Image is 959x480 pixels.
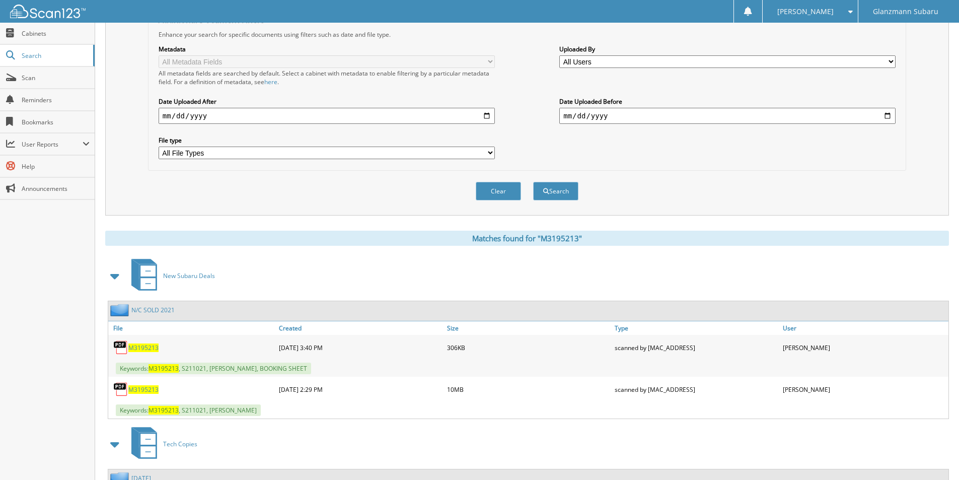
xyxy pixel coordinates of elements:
[22,162,90,171] span: Help
[22,51,88,60] span: Search
[159,97,495,106] label: Date Uploaded After
[780,379,948,399] div: [PERSON_NAME]
[163,440,197,448] span: Tech Copies
[22,118,90,126] span: Bookmarks
[22,96,90,104] span: Reminders
[105,231,949,246] div: Matches found for "M3195213"
[476,182,521,200] button: Clear
[125,256,215,296] a: New Subaru Deals
[116,404,261,416] span: Keywords: , S211021, [PERSON_NAME]
[777,9,834,15] span: [PERSON_NAME]
[612,337,780,358] div: scanned by [MAC_ADDRESS]
[22,140,83,149] span: User Reports
[116,363,311,374] span: Keywords: , S211021, [PERSON_NAME], BOOKING SHEET
[131,306,175,314] a: N/C SOLD 2021
[909,432,959,480] iframe: Chat Widget
[22,29,90,38] span: Cabinets
[873,9,938,15] span: Glanzmann Subaru
[22,184,90,193] span: Announcements
[780,321,948,335] a: User
[128,344,159,352] a: M3195213
[559,108,896,124] input: end
[276,321,445,335] a: Created
[276,379,445,399] div: [DATE] 2:29 PM
[10,5,86,18] img: scan123-logo-white.svg
[445,379,613,399] div: 10MB
[612,379,780,399] div: scanned by [MAC_ADDRESS]
[533,182,578,200] button: Search
[276,337,445,358] div: [DATE] 3:40 PM
[113,340,128,355] img: PDF.png
[163,271,215,280] span: New Subaru Deals
[780,337,948,358] div: [PERSON_NAME]
[154,30,901,39] div: Enhance your search for specific documents using filters such as date and file type.
[128,385,159,394] a: M3195213
[445,321,613,335] a: Size
[159,136,495,145] label: File type
[22,74,90,82] span: Scan
[159,45,495,53] label: Metadata
[559,45,896,53] label: Uploaded By
[445,337,613,358] div: 306KB
[110,304,131,316] img: folder2.png
[125,424,197,464] a: Tech Copies
[149,406,179,415] span: M3195213
[159,108,495,124] input: start
[559,97,896,106] label: Date Uploaded Before
[113,382,128,397] img: PDF.png
[159,69,495,86] div: All metadata fields are searched by default. Select a cabinet with metadata to enable filtering b...
[108,321,276,335] a: File
[149,364,179,373] span: M3195213
[264,78,277,86] a: here
[612,321,780,335] a: Type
